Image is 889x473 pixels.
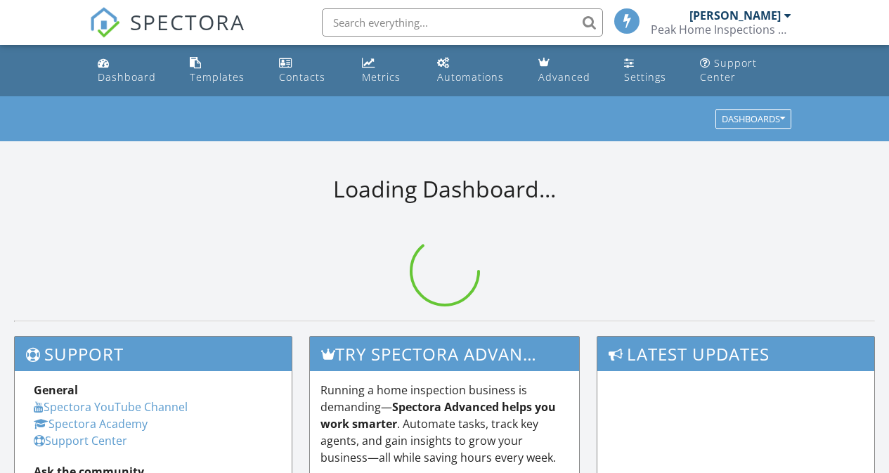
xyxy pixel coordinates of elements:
div: [PERSON_NAME] [689,8,781,22]
h3: Latest Updates [597,337,874,371]
div: Dashboards [722,115,785,124]
div: Support Center [700,56,757,84]
div: Automations [437,70,504,84]
div: Advanced [538,70,590,84]
a: SPECTORA [89,19,245,48]
a: Automations (Basic) [431,51,521,91]
input: Search everything... [322,8,603,37]
div: Dashboard [98,70,156,84]
a: Support Center [34,433,127,448]
a: Templates [184,51,262,91]
img: The Best Home Inspection Software - Spectora [89,7,120,38]
button: Dashboards [715,110,791,129]
span: SPECTORA [130,7,245,37]
div: Contacts [279,70,325,84]
div: Peak Home Inspections of Northern Arizona [651,22,791,37]
div: Metrics [362,70,401,84]
a: Metrics [356,51,420,91]
a: Settings [618,51,683,91]
div: Settings [624,70,666,84]
a: Spectora Academy [34,416,148,432]
a: Contacts [273,51,344,91]
div: Templates [190,70,245,84]
p: Running a home inspection business is demanding— . Automate tasks, track key agents, and gain ins... [320,382,568,466]
a: Advanced [533,51,607,91]
a: Spectora YouTube Channel [34,399,188,415]
a: Support Center [694,51,797,91]
h3: Try spectora advanced [DATE] [310,337,578,371]
strong: Spectora Advanced helps you work smarter [320,399,556,432]
strong: General [34,382,78,398]
h3: Support [15,337,292,371]
a: Dashboard [92,51,174,91]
